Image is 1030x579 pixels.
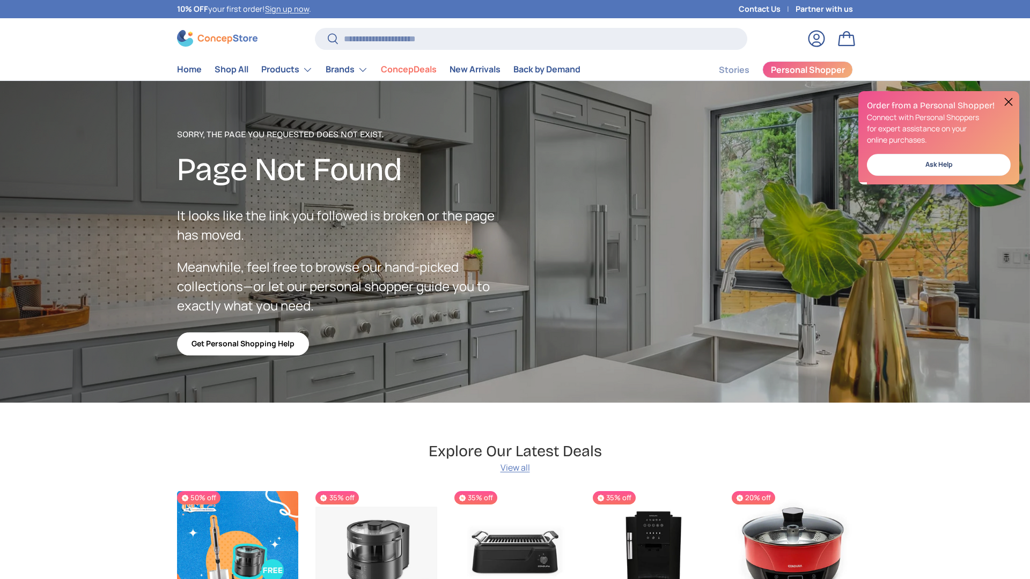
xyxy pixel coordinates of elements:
[381,59,437,80] a: ConcepDeals
[762,61,853,78] a: Personal Shopper
[513,59,580,80] a: Back by Demand
[771,65,845,74] span: Personal Shopper
[319,59,374,80] summary: Brands
[867,100,1011,112] h2: Order from a Personal Shopper!
[215,59,248,80] a: Shop All
[501,461,530,474] a: View all
[177,30,257,47] img: ConcepStore
[177,491,220,504] span: 50% off
[177,59,580,80] nav: Primary
[429,441,602,461] h2: Explore Our Latest Deals
[867,154,1011,176] a: Ask Help
[255,59,319,80] summary: Products
[265,4,309,14] a: Sign up now
[739,3,796,15] a: Contact Us
[177,332,309,355] a: Get Personal Shopping Help
[867,112,1011,145] p: Connect with Personal Shoppers for expert assistance on your online purchases.
[177,128,515,141] p: Sorry, the page you requested does not exist.
[796,3,853,15] a: Partner with us
[177,59,202,80] a: Home
[593,491,636,504] span: 35% off
[326,59,368,80] a: Brands
[177,4,208,14] strong: 10% OFF
[177,3,311,15] p: your first order! .
[719,60,749,80] a: Stories
[454,491,497,504] span: 35% off
[732,491,775,504] span: 20% off
[177,150,515,190] h2: Page Not Found
[177,206,515,244] p: It looks like the link you followed is broken or the page has moved.
[315,491,358,504] span: 35% off
[450,59,501,80] a: New Arrivals
[261,59,313,80] a: Products
[693,59,853,80] nav: Secondary
[177,257,515,315] p: Meanwhile, feel free to browse our hand-picked collections—or let our personal shopper guide you ...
